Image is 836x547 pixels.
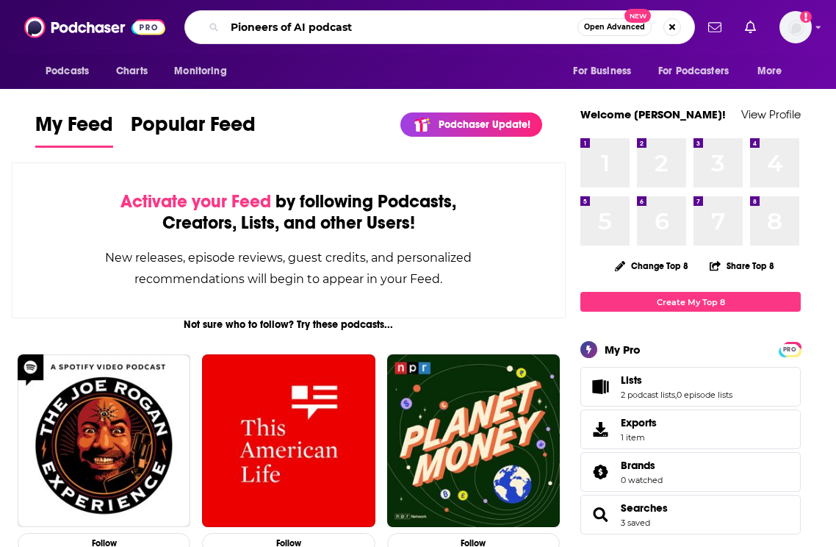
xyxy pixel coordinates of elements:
button: Share Top 8 [709,251,775,280]
button: open menu [649,57,750,85]
a: 0 episode lists [677,390,732,400]
a: PRO [781,343,799,354]
span: Brands [621,459,655,472]
span: Monitoring [174,61,226,82]
span: Exports [585,419,615,440]
span: Logged in as TrevorC [779,11,812,43]
a: View Profile [741,107,801,121]
svg: Add a profile image [800,11,812,23]
span: Open Advanced [584,24,645,31]
img: The Joe Rogan Experience [18,354,190,527]
div: My Pro [605,343,641,357]
span: Podcasts [46,61,89,82]
span: 1 item [621,432,657,443]
span: New [624,9,651,23]
div: by following Podcasts, Creators, Lists, and other Users! [86,191,491,234]
a: Searches [585,504,615,525]
span: For Podcasters [658,61,729,82]
a: Exports [580,410,801,449]
a: Lists [621,373,732,387]
span: My Feed [35,112,113,146]
a: Show notifications dropdown [702,15,727,40]
a: 2 podcast lists [621,390,675,400]
img: This American Life [202,354,375,527]
span: Exports [621,416,657,429]
span: Brands [580,452,801,492]
img: User Profile [779,11,812,43]
a: Create My Top 8 [580,292,801,312]
a: Welcome [PERSON_NAME]! [580,107,726,121]
span: Lists [621,373,642,387]
button: open menu [563,57,649,85]
a: 0 watched [621,475,663,485]
div: Search podcasts, credits, & more... [184,10,695,44]
span: More [757,61,782,82]
button: Change Top 8 [606,257,697,275]
span: For Business [573,61,631,82]
div: Not sure who to follow? Try these podcasts... [12,318,566,331]
button: Open AdvancedNew [577,18,652,36]
button: open menu [747,57,801,85]
div: New releases, episode reviews, guest credits, and personalized recommendations will begin to appe... [86,247,491,290]
a: Brands [585,462,615,482]
span: Popular Feed [131,112,256,146]
a: My Feed [35,112,113,148]
img: Podchaser - Follow, Share and Rate Podcasts [24,13,165,41]
a: Lists [585,376,615,397]
a: Popular Feed [131,112,256,148]
span: Charts [116,61,148,82]
span: PRO [781,344,799,355]
a: Show notifications dropdown [739,15,762,40]
a: Searches [621,501,668,515]
a: Charts [107,57,156,85]
input: Search podcasts, credits, & more... [225,15,577,39]
button: open menu [164,57,245,85]
span: Activate your Feed [120,190,271,212]
span: , [675,390,677,400]
button: open menu [35,57,108,85]
button: Show profile menu [779,11,812,43]
span: Lists [580,367,801,407]
a: 3 saved [621,518,650,528]
p: Podchaser Update! [439,118,530,131]
span: Searches [580,495,801,535]
img: Planet Money [387,354,560,527]
a: Brands [621,459,663,472]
